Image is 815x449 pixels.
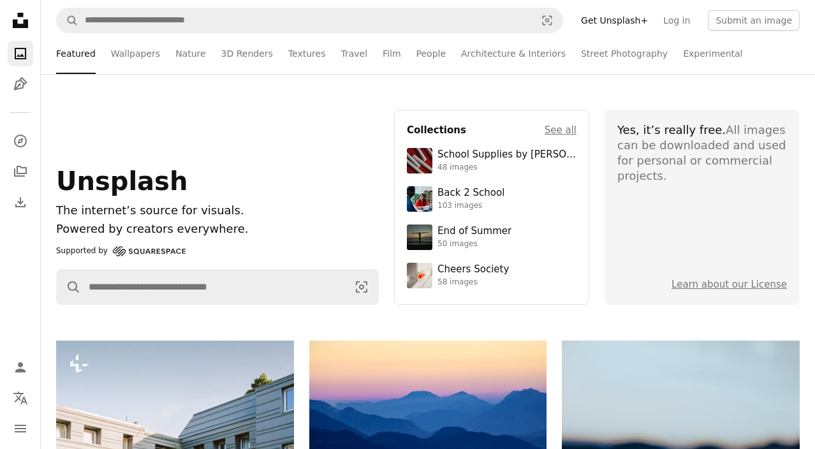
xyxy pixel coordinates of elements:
[8,71,33,97] a: Illustrations
[437,201,504,211] div: 103 images
[221,33,273,74] a: 3D Renders
[708,10,800,31] button: Submit an image
[617,123,726,136] span: Yes, it’s really free.
[8,41,33,66] a: Photos
[672,279,787,290] a: Learn about our License
[56,244,186,259] div: Supported by
[437,149,576,161] div: School Supplies by [PERSON_NAME]
[545,122,576,138] a: See all
[581,33,668,74] a: Street Photography
[341,33,367,74] a: Travel
[461,33,566,74] a: Architecture & Interiors
[416,33,446,74] a: People
[8,8,33,36] a: Home — Unsplash
[57,8,78,33] button: Search Unsplash
[437,277,509,288] div: 58 images
[437,225,511,238] div: End of Summer
[617,122,787,184] div: All images can be downloaded and used for personal or commercial projects.
[345,270,378,304] button: Visual search
[437,187,504,200] div: Back 2 School
[407,148,576,173] a: School Supplies by [PERSON_NAME]48 images
[383,33,400,74] a: Film
[437,263,509,276] div: Cheers Society
[56,202,379,220] h1: The internet’s source for visuals.
[309,409,547,420] a: Layered blue mountains under a pastel sky
[407,148,432,173] img: premium_photo-1715107534993-67196b65cde7
[8,355,33,380] a: Log in / Sign up
[57,270,81,304] button: Search Unsplash
[407,224,432,250] img: premium_photo-1754398386796-ea3dec2a6302
[407,186,576,212] a: Back 2 School103 images
[573,10,656,31] a: Get Unsplash+
[56,166,187,196] span: Unsplash
[288,33,326,74] a: Textures
[407,263,576,288] a: Cheers Society58 images
[8,416,33,441] button: Menu
[656,10,698,31] a: Log in
[8,159,33,184] a: Collections
[683,33,742,74] a: Experimental
[437,163,576,173] div: 48 images
[56,220,379,239] p: Powered by creators everywhere.
[532,8,562,33] button: Visual search
[56,8,563,33] form: Find visuals sitewide
[8,128,33,154] a: Explore
[437,239,511,249] div: 50 images
[56,269,379,305] form: Find visuals sitewide
[407,122,466,138] h4: Collections
[407,186,432,212] img: premium_photo-1683135218355-6d72011bf303
[111,33,160,74] a: Wallpapers
[175,33,205,74] a: Nature
[8,189,33,215] a: Download History
[407,224,576,250] a: End of Summer50 images
[8,385,33,411] button: Language
[407,263,432,288] img: photo-1610218588353-03e3130b0e2d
